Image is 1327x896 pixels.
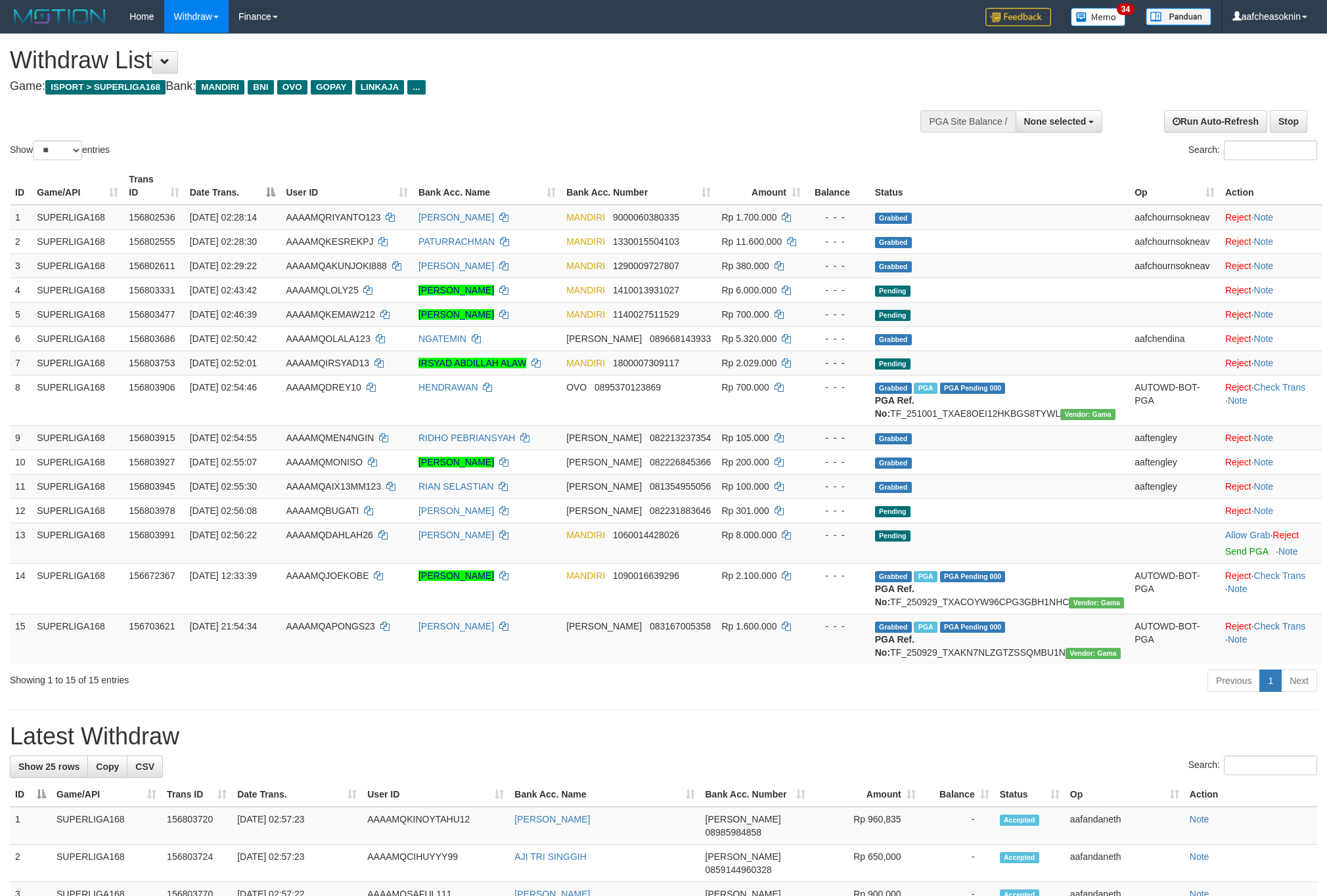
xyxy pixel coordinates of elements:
td: SUPERLIGA168 [32,229,124,253]
a: Run Auto-Refresh [1164,110,1267,133]
td: SUPERLIGA168 [32,614,124,664]
td: 2 [10,229,32,253]
span: 156803978 [129,505,175,516]
td: · [1220,351,1322,375]
td: 15 [10,614,32,664]
span: · [1225,530,1272,540]
a: IRSYAD ABDILLAH ALAW [418,358,526,368]
a: Reject [1225,358,1251,368]
div: - - - [811,504,865,517]
a: Note [1228,395,1248,406]
input: Search: [1224,140,1317,160]
h4: Game: Bank: [10,80,872,93]
span: Copy 082226845366 to clipboard [650,457,711,467]
span: Grabbed [875,261,912,272]
th: User ID: activate to sort column ascending [362,782,509,807]
div: - - - [811,308,865,321]
span: AAAAMQMEN4NGIN [286,433,374,443]
span: 34 [1117,3,1135,15]
span: LINKAJA [355,80,405,95]
span: Rp 301.000 [721,505,769,516]
td: aaftengley [1129,474,1220,498]
td: SUPERLIGA168 [32,563,124,614]
div: - - - [811,456,865,469]
a: Reject [1225,433,1251,443]
img: Button%20Memo.svg [1071,8,1126,26]
a: Note [1190,814,1209,824]
span: Pending [875,310,911,321]
span: AAAAMQBUGATI [286,505,359,516]
td: AUTOWD-BOT-PGA [1129,375,1220,425]
span: Copy 1090016639296 to clipboard [613,570,679,581]
td: 1 [10,205,32,230]
span: Copy 1060014428026 to clipboard [613,530,679,540]
th: Game/API: activate to sort column ascending [32,167,124,205]
h1: Withdraw List [10,47,872,74]
a: CSV [127,756,163,778]
a: Check Trans [1254,570,1306,581]
td: aaftengley [1129,425,1220,450]
span: Rp 105.000 [721,433,769,443]
span: [DATE] 02:56:08 [190,505,257,516]
span: 156803906 [129,382,175,393]
span: 156672367 [129,570,175,581]
a: [PERSON_NAME] [418,309,494,320]
a: [PERSON_NAME] [418,212,494,223]
a: Note [1190,851,1209,862]
th: Trans ID: activate to sort column ascending [124,167,184,205]
span: OVO [277,80,307,95]
a: [PERSON_NAME] [418,505,494,516]
td: SUPERLIGA168 [32,302,124,326]
td: SUPERLIGA168 [32,498,124,523]
a: Stop [1270,110,1307,133]
span: 156802611 [129,261,175,271]
span: PGA Pending [940,571,1006,582]
span: 156803686 [129,333,175,344]
a: Reject [1225,457,1251,467]
span: AAAAMQJOEKOBE [286,570,369,581]
td: aaftengley [1129,450,1220,474]
a: HENDRAWAN [418,382,478,393]
span: AAAAMQKEMAW212 [286,309,375,320]
th: Amount: activate to sort column ascending [716,167,806,205]
a: Note [1278,546,1298,557]
span: AAAAMQAKUNJOKI888 [286,261,386,271]
th: Bank Acc. Number: activate to sort column ascending [561,167,716,205]
a: Reject [1225,309,1251,320]
th: ID: activate to sort column descending [10,782,51,807]
b: PGA Ref. No: [875,395,914,419]
span: [PERSON_NAME] [566,505,642,516]
span: Rp 1.600.000 [721,621,776,631]
img: panduan.png [1146,8,1211,26]
th: Op: activate to sort column ascending [1129,167,1220,205]
span: AAAAMQOLALA123 [286,333,370,344]
span: Rp 5.320.000 [721,333,776,344]
td: SUPERLIGA168 [32,253,124,278]
a: [PERSON_NAME] [418,261,494,271]
a: Previous [1207,670,1260,692]
span: Copy 1410013931027 to clipboard [613,285,679,295]
a: [PERSON_NAME] [418,621,494,631]
span: [DATE] 02:56:22 [190,530,257,540]
span: Copy 1290009727807 to clipboard [613,261,679,271]
a: NGATEMIN [418,333,466,344]
span: Grabbed [875,334,912,345]
td: SUPERLIGA168 [32,425,124,450]
a: Allow Grab [1225,530,1270,540]
td: SUPERLIGA168 [32,375,124,425]
span: [DATE] 12:33:39 [190,570,257,581]
span: Pending [875,358,911,370]
td: 7 [10,351,32,375]
td: 11 [10,474,32,498]
span: [DATE] 02:52:01 [190,358,257,368]
span: Grabbed [875,237,912,248]
a: Note [1254,309,1274,320]
td: · [1220,326,1322,351]
td: · [1220,450,1322,474]
td: 9 [10,425,32,450]
span: [DATE] 02:50:42 [190,333,257,344]
span: [DATE] 02:54:46 [190,382,257,393]
span: 156803927 [129,457,175,467]
a: [PERSON_NAME] [418,530,494,540]
span: Rp 100.000 [721,481,769,492]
